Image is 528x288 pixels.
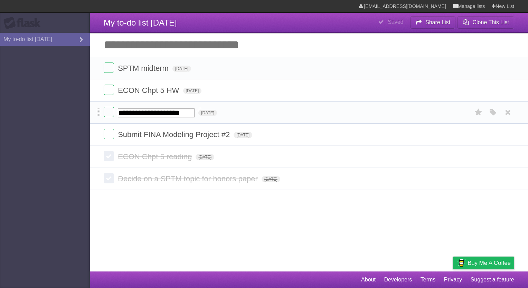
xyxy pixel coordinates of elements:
[472,19,509,25] b: Clone This List
[262,176,280,182] span: [DATE]
[104,107,114,117] label: Done
[425,19,450,25] b: Share List
[104,129,114,139] label: Done
[472,107,485,118] label: Star task
[104,173,114,183] label: Done
[196,154,214,160] span: [DATE]
[118,152,194,161] span: ECON Chpt 5 reading
[172,66,191,72] span: [DATE]
[468,257,511,269] span: Buy me a coffee
[410,16,456,29] button: Share List
[118,130,232,139] span: Submit FINA Modeling Project #2
[421,273,436,286] a: Terms
[457,16,514,29] button: Clone This List
[453,257,514,269] a: Buy me a coffee
[118,174,260,183] span: Decide on a SPTM topic for honors paper
[3,17,45,29] div: Flask
[183,88,202,94] span: [DATE]
[104,151,114,161] label: Done
[198,110,217,116] span: [DATE]
[384,273,412,286] a: Developers
[471,273,514,286] a: Suggest a feature
[388,19,403,25] b: Saved
[361,273,376,286] a: About
[118,86,181,95] span: ECON Chpt 5 HW
[104,18,177,27] span: My to-do list [DATE]
[104,85,114,95] label: Done
[456,257,466,269] img: Buy me a coffee
[234,132,252,138] span: [DATE]
[104,63,114,73] label: Done
[444,273,462,286] a: Privacy
[118,64,170,73] span: SPTM midterm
